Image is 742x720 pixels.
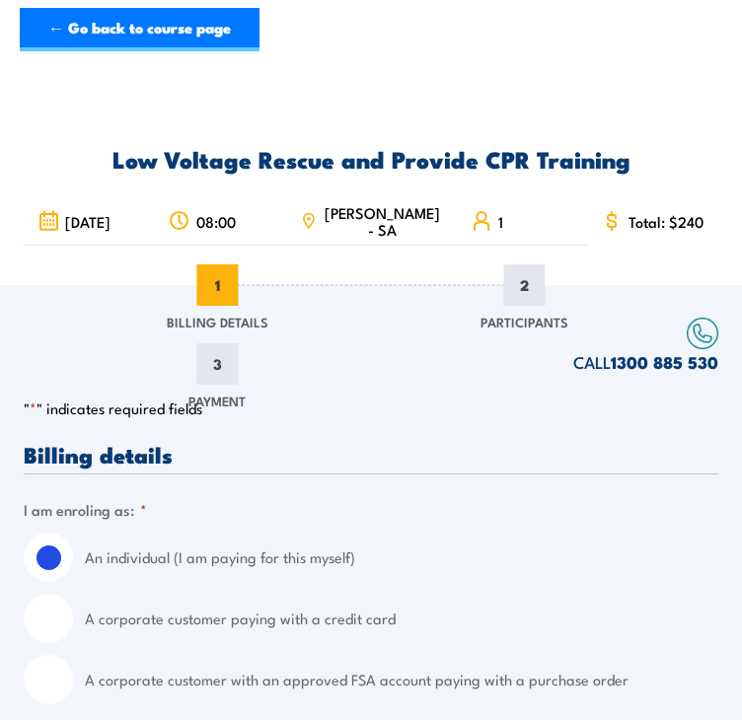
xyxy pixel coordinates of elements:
[196,213,236,230] span: 08:00
[573,350,718,374] span: CALL
[24,498,147,521] legend: I am enroling as:
[24,443,718,466] h3: Billing details
[188,391,246,410] span: Payment
[611,349,718,375] a: 1300 885 530
[504,264,546,306] span: 2
[323,204,442,238] span: [PERSON_NAME] - SA
[629,213,704,230] span: Total: $240
[196,343,238,385] span: 3
[85,655,718,704] label: A corporate customer with an approved FSA account paying with a purchase order
[20,8,260,51] a: ← Go back to course page
[498,213,503,230] span: 1
[85,594,718,643] label: A corporate customer paying with a credit card
[24,148,718,169] h2: Low Voltage Rescue and Provide CPR Training
[85,533,718,582] label: An individual (I am paying for this myself)
[65,213,111,230] span: [DATE]
[481,312,568,331] span: Participants
[167,312,268,331] span: Billing Details
[24,398,718,418] p: " " indicates required fields
[196,264,238,306] span: 1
